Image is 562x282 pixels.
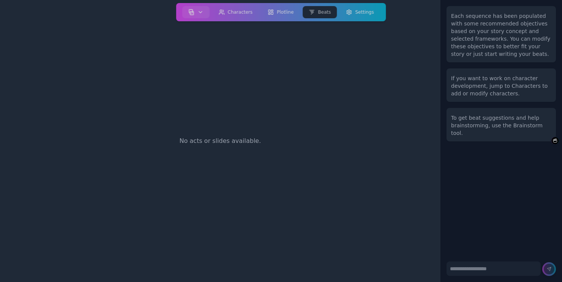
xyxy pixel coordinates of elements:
button: Characters [212,6,259,18]
a: Characters [211,5,260,20]
a: Settings [339,5,382,20]
div: Each sequence has been populated with some recommended objectives based on your story concept and... [451,12,551,58]
button: Brainstorm [551,137,559,144]
a: Beats [301,5,339,20]
img: storyboard [188,9,194,15]
span: No acts or slides available. [179,136,261,146]
button: Settings [340,6,380,18]
button: Beats [303,6,337,18]
div: If you want to work on character development, jump to Characters to add or modify characters. [451,74,551,97]
div: To get beat suggestions and help brainstorming, use the Brainstorm tool. [451,114,551,137]
a: Plotline [260,5,301,20]
button: Plotline [262,6,300,18]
